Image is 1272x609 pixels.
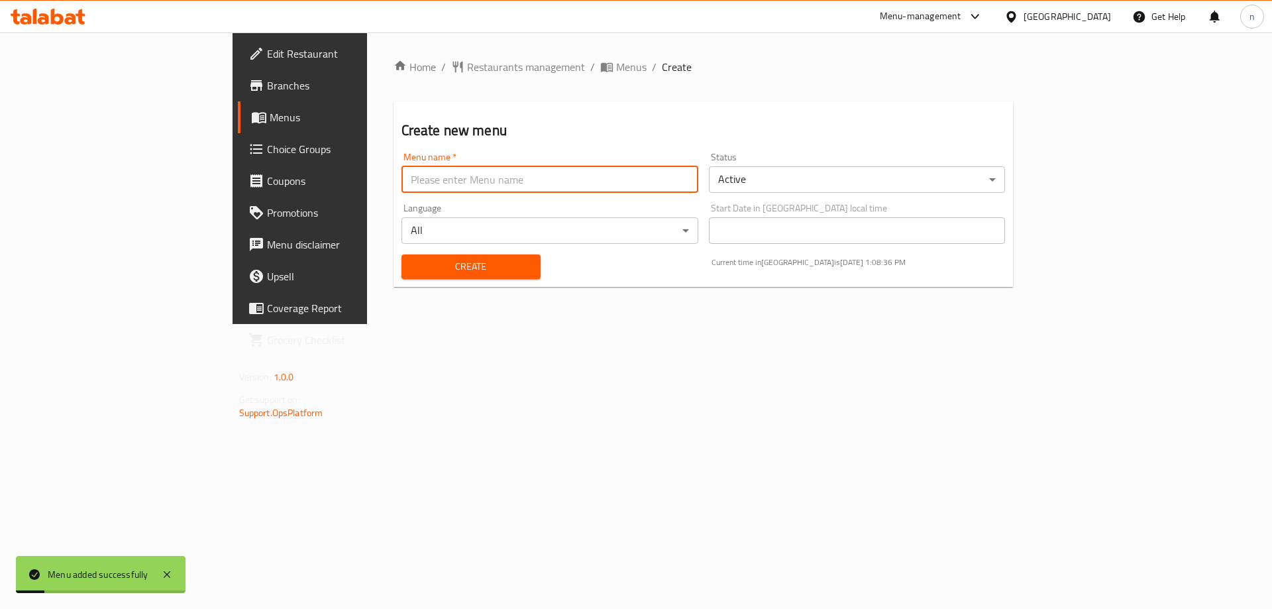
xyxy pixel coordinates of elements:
[412,258,530,275] span: Create
[401,254,541,279] button: Create
[590,59,595,75] li: /
[1024,9,1111,24] div: [GEOGRAPHIC_DATA]
[239,368,272,386] span: Version:
[267,46,435,62] span: Edit Restaurant
[267,205,435,221] span: Promotions
[238,229,445,260] a: Menu disclaimer
[616,59,647,75] span: Menus
[394,59,1014,75] nav: breadcrumb
[712,256,1006,268] p: Current time in [GEOGRAPHIC_DATA] is [DATE] 1:08:36 PM
[238,324,445,356] a: Grocery Checklist
[880,9,961,25] div: Menu-management
[238,70,445,101] a: Branches
[238,38,445,70] a: Edit Restaurant
[274,368,294,386] span: 1.0.0
[662,59,692,75] span: Create
[239,391,300,408] span: Get support on:
[267,268,435,284] span: Upsell
[267,237,435,252] span: Menu disclaimer
[238,165,445,197] a: Coupons
[239,404,323,421] a: Support.OpsPlatform
[267,300,435,316] span: Coverage Report
[652,59,657,75] li: /
[267,141,435,157] span: Choice Groups
[238,292,445,324] a: Coverage Report
[451,59,585,75] a: Restaurants management
[600,59,647,75] a: Menus
[238,101,445,133] a: Menus
[401,121,1006,140] h2: Create new menu
[270,109,435,125] span: Menus
[238,197,445,229] a: Promotions
[401,166,698,193] input: Please enter Menu name
[467,59,585,75] span: Restaurants management
[267,173,435,189] span: Coupons
[238,260,445,292] a: Upsell
[267,78,435,93] span: Branches
[48,567,148,582] div: Menu added successfully
[401,217,698,244] div: All
[1249,9,1255,24] span: n
[709,166,1006,193] div: Active
[267,332,435,348] span: Grocery Checklist
[238,133,445,165] a: Choice Groups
